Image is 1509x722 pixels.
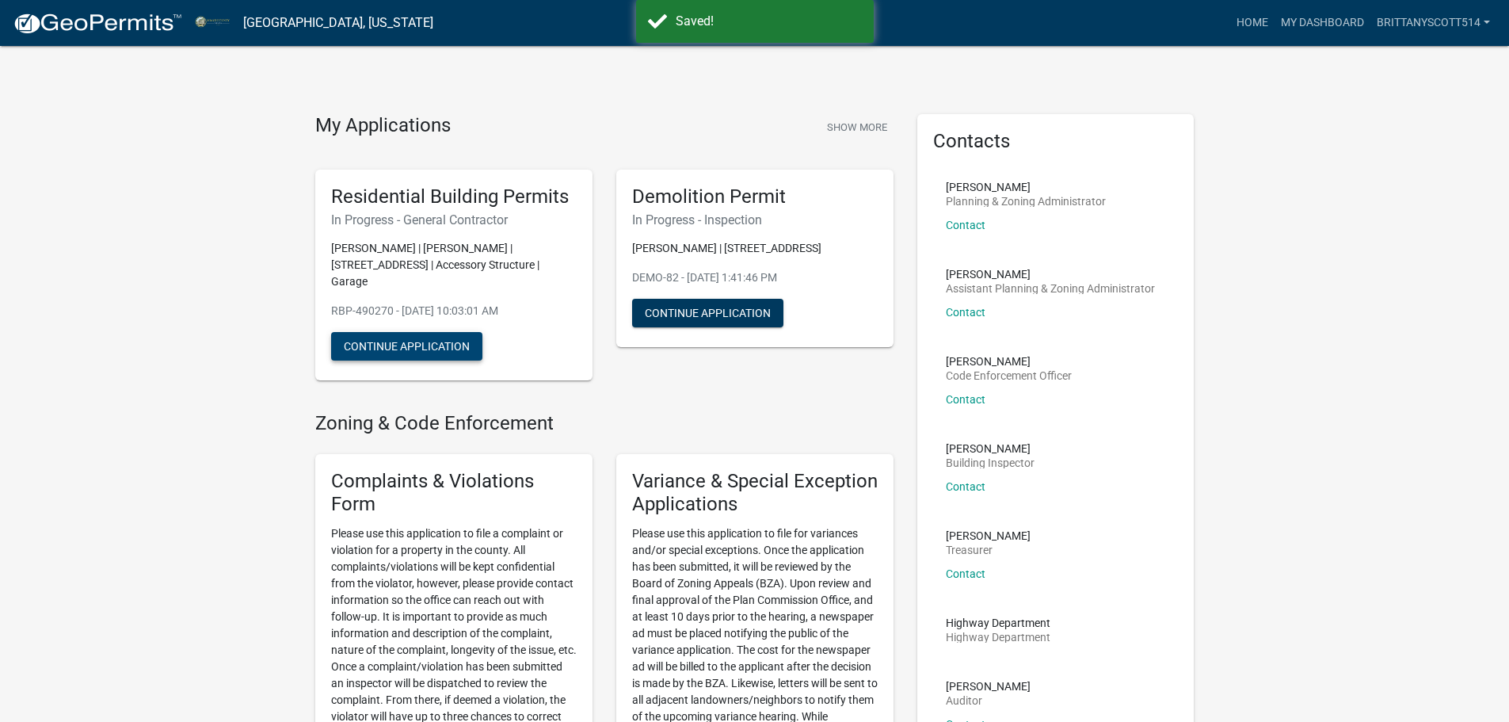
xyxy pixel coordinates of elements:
a: Contact [946,393,985,406]
h5: Contacts [933,130,1179,153]
button: Show More [821,114,894,140]
p: Highway Department [946,617,1050,628]
p: [PERSON_NAME] | [PERSON_NAME] | [STREET_ADDRESS] | Accessory Structure | Garage [331,240,577,290]
button: Continue Application [331,332,482,361]
h5: Complaints & Violations Form [331,470,577,516]
a: Home [1230,8,1275,38]
a: Contact [946,567,985,580]
p: DEMO-82 - [DATE] 1:41:46 PM [632,269,878,286]
p: [PERSON_NAME] [946,356,1072,367]
p: [PERSON_NAME] [946,269,1155,280]
p: [PERSON_NAME] [946,181,1106,193]
a: Contact [946,480,985,493]
img: Miami County, Indiana [195,12,231,33]
p: Code Enforcement Officer [946,370,1072,381]
button: Continue Application [632,299,783,327]
h4: My Applications [315,114,451,138]
a: [GEOGRAPHIC_DATA], [US_STATE] [243,10,433,36]
div: Saved! [676,12,862,31]
p: Assistant Planning & Zoning Administrator [946,283,1155,294]
p: [PERSON_NAME] | [STREET_ADDRESS] [632,240,878,257]
h5: Residential Building Permits [331,185,577,208]
p: Auditor [946,695,1031,706]
a: Contact [946,306,985,319]
p: Planning & Zoning Administrator [946,196,1106,207]
p: Building Inspector [946,457,1035,468]
h4: Zoning & Code Enforcement [315,412,894,435]
h6: In Progress - Inspection [632,212,878,227]
p: [PERSON_NAME] [946,443,1035,454]
p: Highway Department [946,632,1050,643]
h5: Demolition Permit [632,185,878,208]
h6: In Progress - General Contractor [331,212,577,227]
p: Treasurer [946,544,1031,556]
a: Contact [946,219,985,231]
a: My Dashboard [1275,8,1370,38]
p: [PERSON_NAME] [946,530,1031,541]
p: [PERSON_NAME] [946,681,1031,692]
a: Brittanyscott514 [1370,8,1496,38]
h5: Variance & Special Exception Applications [632,470,878,516]
p: RBP-490270 - [DATE] 10:03:01 AM [331,303,577,319]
